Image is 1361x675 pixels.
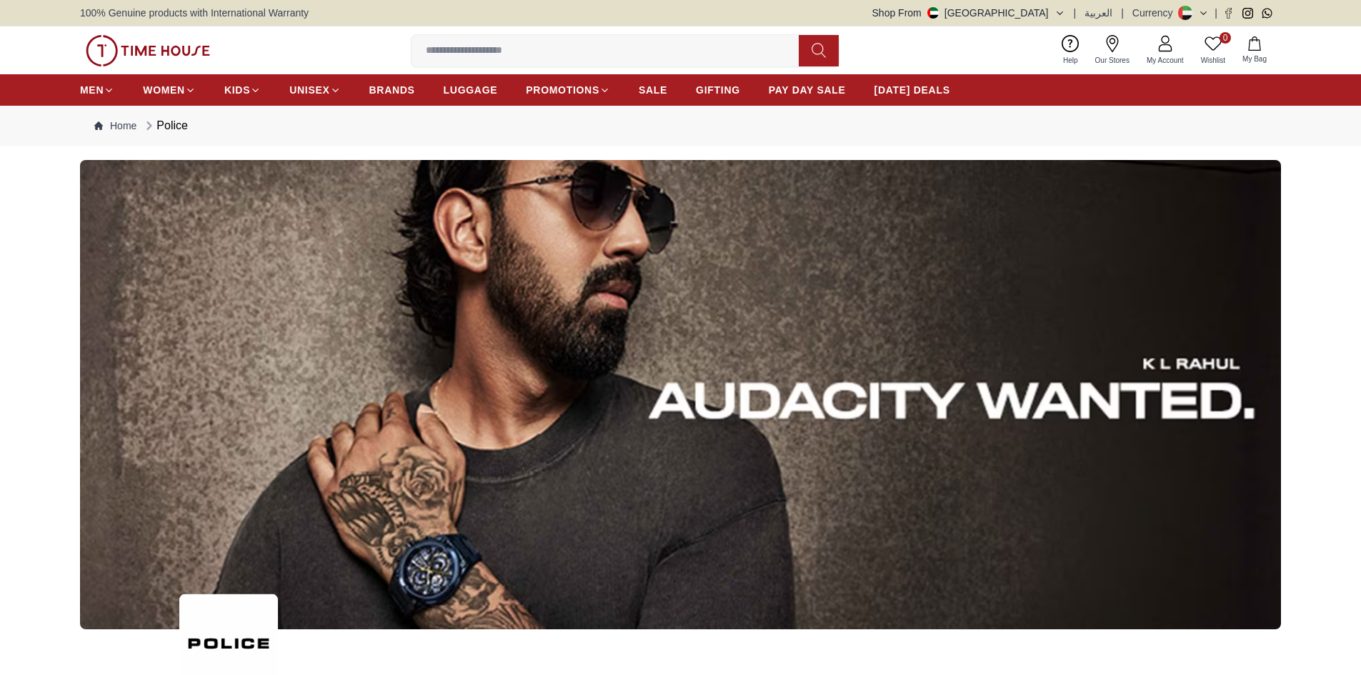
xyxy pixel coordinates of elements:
[696,83,740,97] span: GIFTING
[874,83,950,97] span: [DATE] DEALS
[94,119,136,133] a: Home
[1121,6,1124,20] span: |
[1087,32,1138,69] a: Our Stores
[80,160,1281,629] img: ...
[369,83,415,97] span: BRANDS
[769,77,846,103] a: PAY DAY SALE
[769,83,846,97] span: PAY DAY SALE
[1262,8,1272,19] a: Whatsapp
[224,83,250,97] span: KIDS
[289,77,340,103] a: UNISEX
[639,83,667,97] span: SALE
[80,77,114,103] a: MEN
[224,77,261,103] a: KIDS
[1195,55,1231,66] span: Wishlist
[444,83,498,97] span: LUGGAGE
[80,83,104,97] span: MEN
[1215,6,1217,20] span: |
[289,83,329,97] span: UNISEX
[526,77,610,103] a: PROMOTIONS
[1234,34,1275,67] button: My Bag
[80,106,1281,146] nav: Breadcrumb
[1057,55,1084,66] span: Help
[444,77,498,103] a: LUGGAGE
[1192,32,1234,69] a: 0Wishlist
[1090,55,1135,66] span: Our Stores
[927,7,939,19] img: United Arab Emirates
[1223,8,1234,19] a: Facebook
[142,117,188,134] div: Police
[872,6,1065,20] button: Shop From[GEOGRAPHIC_DATA]
[143,77,196,103] a: WOMEN
[526,83,599,97] span: PROMOTIONS
[143,83,185,97] span: WOMEN
[639,77,667,103] a: SALE
[1132,6,1179,20] div: Currency
[696,77,740,103] a: GIFTING
[1074,6,1077,20] span: |
[369,77,415,103] a: BRANDS
[1242,8,1253,19] a: Instagram
[1085,6,1112,20] button: العربية
[874,77,950,103] a: [DATE] DEALS
[1141,55,1190,66] span: My Account
[1237,54,1272,64] span: My Bag
[80,6,309,20] span: 100% Genuine products with International Warranty
[1220,32,1231,44] span: 0
[1055,32,1087,69] a: Help
[86,35,210,66] img: ...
